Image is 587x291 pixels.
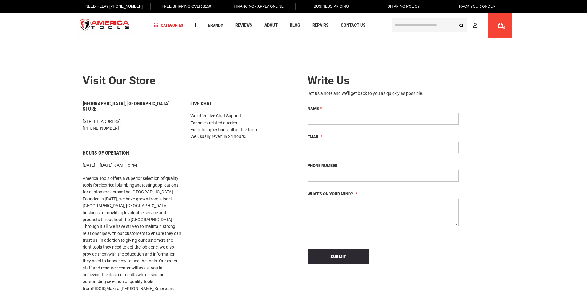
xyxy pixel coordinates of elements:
[92,286,105,291] a: RIDGID
[120,286,153,291] a: [PERSON_NAME]
[235,23,252,28] span: Reviews
[83,150,181,156] h6: Hours of Operation
[99,183,116,188] a: electrical
[290,23,300,28] span: Blog
[308,249,369,264] button: Submit
[83,101,181,112] h6: [GEOGRAPHIC_DATA], [GEOGRAPHIC_DATA] Store
[154,23,183,27] span: Categories
[308,74,350,87] span: Write Us
[503,26,505,30] span: 0
[83,118,181,132] p: [STREET_ADDRESS], [PHONE_NUMBER]
[341,23,365,28] span: Contact Us
[151,21,186,30] a: Categories
[208,23,223,27] span: Brands
[190,112,289,140] p: We offer Live Chat Support For sales-related queries For other questions, fill up the form. We us...
[308,192,353,196] span: What’s on your mind?
[262,21,280,30] a: About
[106,286,120,291] a: Makita
[495,13,506,38] a: 0
[116,183,134,188] a: plumbing
[190,101,289,107] h6: Live Chat
[308,135,319,139] span: Email
[233,21,255,30] a: Reviews
[312,23,328,28] span: Repairs
[75,14,135,37] a: store logo
[338,21,368,30] a: Contact Us
[330,254,346,259] span: Submit
[142,183,155,188] a: testing
[308,90,459,96] div: Jot us a note and we’ll get back to you as quickly as possible.
[83,162,181,168] p: [DATE] – [DATE]: 8AM – 5PM
[287,21,303,30] a: Blog
[310,21,331,30] a: Repairs
[388,4,420,9] span: Shipping Policy
[456,19,467,31] button: Search
[75,14,135,37] img: America Tools
[308,163,337,168] span: Phone Number
[308,106,319,111] span: Name
[83,75,289,87] h2: Visit our store
[205,21,226,30] a: Brands
[154,286,167,291] a: Knipex
[264,23,278,28] span: About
